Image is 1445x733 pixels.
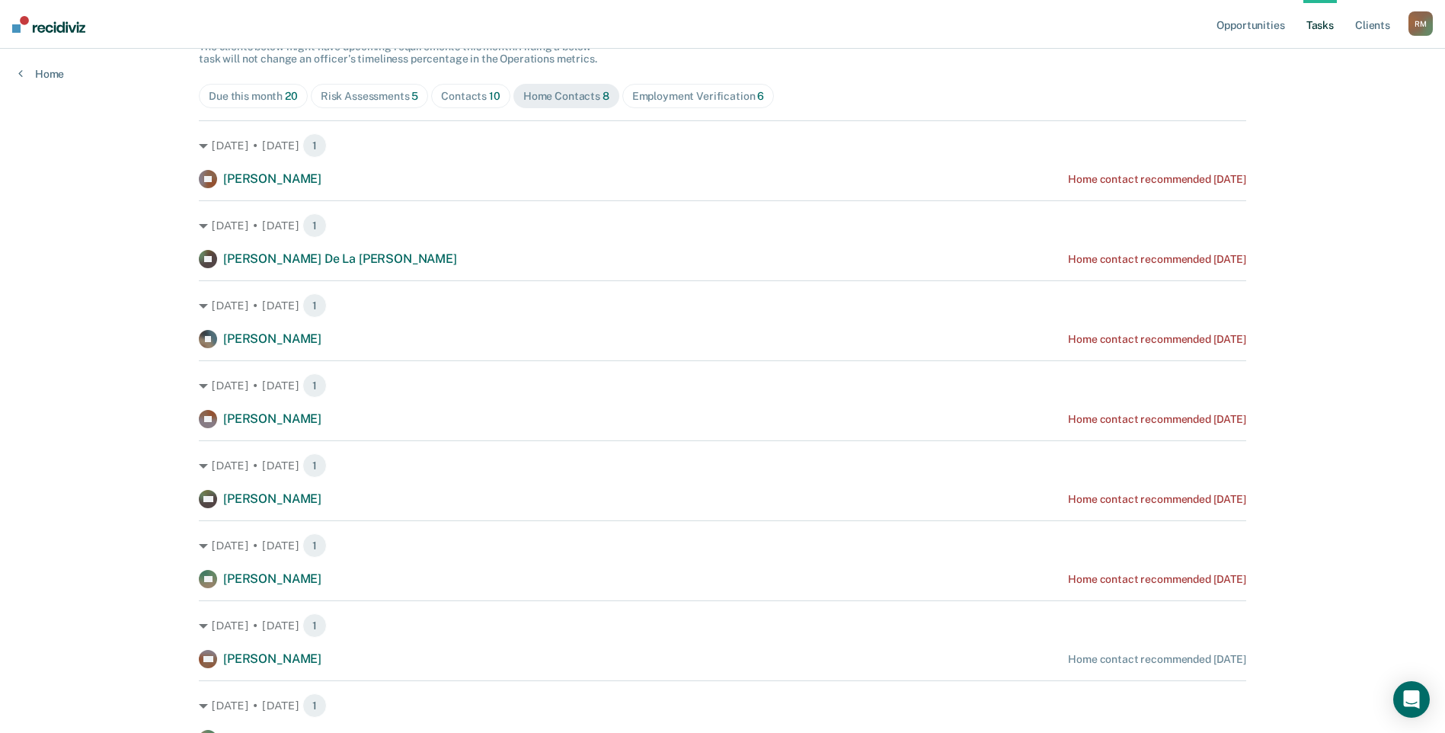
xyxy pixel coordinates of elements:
span: 1 [302,373,327,398]
span: 10 [489,90,500,102]
span: [PERSON_NAME] [223,331,321,346]
span: 1 [302,293,327,318]
div: Home contact recommended [DATE] [1068,413,1246,426]
div: [DATE] • [DATE] 1 [199,373,1246,398]
div: R M [1408,11,1433,36]
div: Home contact recommended [DATE] [1068,333,1246,346]
span: 1 [302,453,327,478]
a: Home [18,67,64,81]
span: 1 [302,533,327,558]
div: Home contact recommended [DATE] [1068,493,1246,506]
div: Home Contacts [523,90,609,103]
span: The clients below might have upcoming requirements this month. Hiding a below task will not chang... [199,40,597,66]
div: [DATE] • [DATE] 1 [199,213,1246,238]
span: [PERSON_NAME] [223,491,321,506]
span: [PERSON_NAME] [223,651,321,666]
div: [DATE] • [DATE] 1 [199,133,1246,158]
span: 6 [757,90,764,102]
button: RM [1408,11,1433,36]
div: [DATE] • [DATE] 1 [199,693,1246,718]
span: [PERSON_NAME] [223,571,321,586]
span: 1 [302,613,327,638]
span: 5 [411,90,418,102]
span: 1 [302,693,327,718]
span: 1 [302,213,327,238]
div: Open Intercom Messenger [1393,681,1430,718]
span: 8 [603,90,609,102]
span: [PERSON_NAME] [223,171,321,186]
span: [PERSON_NAME] De La [PERSON_NAME] [223,251,457,266]
div: [DATE] • [DATE] 1 [199,293,1246,318]
div: Contacts [441,90,500,103]
div: Home contact recommended [DATE] [1068,173,1246,186]
div: [DATE] • [DATE] 1 [199,613,1246,638]
div: Home contact recommended [DATE] [1068,653,1246,666]
div: [DATE] • [DATE] 1 [199,453,1246,478]
div: Employment Verification [632,90,765,103]
div: Home contact recommended [DATE] [1068,253,1246,266]
div: Due this month [209,90,298,103]
span: 20 [285,90,298,102]
img: Recidiviz [12,16,85,33]
span: 1 [302,133,327,158]
span: [PERSON_NAME] [223,411,321,426]
div: Risk Assessments [321,90,419,103]
div: Home contact recommended [DATE] [1068,573,1246,586]
div: [DATE] • [DATE] 1 [199,533,1246,558]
